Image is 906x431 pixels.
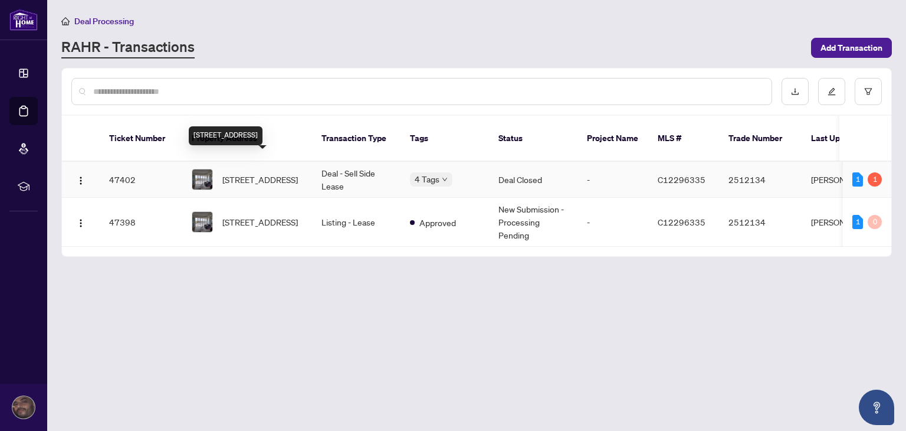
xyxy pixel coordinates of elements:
[189,126,262,145] div: [STREET_ADDRESS]
[859,390,894,425] button: Open asap
[182,116,312,162] th: Property Address
[818,78,845,105] button: edit
[811,38,892,58] button: Add Transaction
[791,87,799,96] span: download
[868,215,882,229] div: 0
[855,78,882,105] button: filter
[71,170,90,189] button: Logo
[719,162,802,198] td: 2512134
[828,87,836,96] span: edit
[415,172,439,186] span: 4 Tags
[100,162,182,198] td: 47402
[192,212,212,232] img: thumbnail-img
[852,215,863,229] div: 1
[719,116,802,162] th: Trade Number
[100,198,182,247] td: 47398
[76,218,86,228] img: Logo
[802,162,890,198] td: [PERSON_NAME]
[222,173,298,186] span: [STREET_ADDRESS]
[74,16,134,27] span: Deal Processing
[61,17,70,25] span: home
[577,116,648,162] th: Project Name
[419,216,456,229] span: Approved
[192,169,212,190] img: thumbnail-img
[100,116,182,162] th: Ticket Number
[577,162,648,198] td: -
[71,213,90,231] button: Logo
[864,87,872,96] span: filter
[312,116,401,162] th: Transaction Type
[489,162,577,198] td: Deal Closed
[61,37,195,58] a: RAHR - Transactions
[401,116,489,162] th: Tags
[12,396,35,419] img: Profile Icon
[222,215,298,228] span: [STREET_ADDRESS]
[312,162,401,198] td: Deal - Sell Side Lease
[648,116,719,162] th: MLS #
[489,116,577,162] th: Status
[782,78,809,105] button: download
[719,198,802,247] td: 2512134
[852,172,863,187] div: 1
[9,9,38,31] img: logo
[442,177,448,182] span: down
[820,38,882,57] span: Add Transaction
[802,116,890,162] th: Last Updated By
[489,198,577,247] td: New Submission - Processing Pending
[868,172,882,187] div: 1
[76,176,86,185] img: Logo
[312,198,401,247] td: Listing - Lease
[577,198,648,247] td: -
[658,217,705,227] span: C12296335
[658,174,705,185] span: C12296335
[802,198,890,247] td: [PERSON_NAME]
